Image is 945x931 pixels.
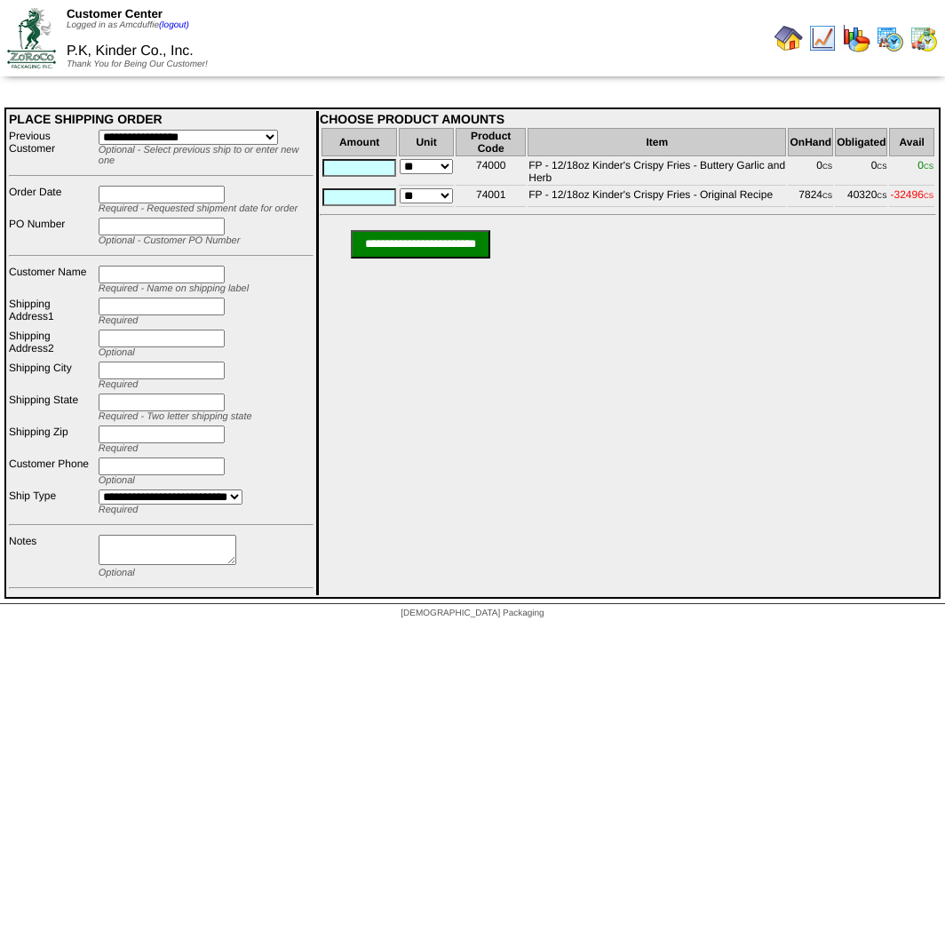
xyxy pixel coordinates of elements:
th: Unit [399,128,454,156]
td: Order Date [8,185,96,215]
span: CS [924,163,933,171]
td: 74001 [456,187,526,207]
th: Amount [322,128,397,156]
span: Required - Requested shipment date for order [99,203,298,214]
td: 7824 [788,187,833,207]
span: CS [822,163,832,171]
span: Optional [99,347,135,358]
td: FP - 12/18oz Kinder's Crispy Fries - Original Recipe [528,187,786,207]
span: CS [877,163,886,171]
td: FP - 12/18oz Kinder's Crispy Fries - Buttery Garlic and Herb [528,158,786,186]
span: Customer Center [67,7,163,20]
img: calendarinout.gif [909,24,938,52]
span: Optional - Select previous ship to or enter new one [99,145,299,166]
img: home.gif [774,24,803,52]
span: Required [99,379,139,390]
td: Shipping State [8,393,96,423]
span: P.K, Kinder Co., Inc. [67,44,194,59]
td: Notes [8,534,96,579]
span: -32496 [891,188,934,201]
td: Shipping City [8,361,96,391]
span: CS [822,192,832,200]
span: CS [924,192,933,200]
td: PO Number [8,217,96,247]
a: (logout) [159,20,189,30]
td: Shipping Address1 [8,297,96,327]
span: Thank You for Being Our Customer! [67,60,208,69]
th: Item [528,128,786,156]
span: Logged in as Amcduffie [67,20,189,30]
td: 0 [835,158,887,186]
span: Required [99,505,139,515]
span: Optional - Customer PO Number [99,235,241,246]
td: Ship Type [8,489,96,516]
span: Required [99,315,139,326]
img: ZoRoCo_Logo(Green%26Foil)%20jpg.webp [7,8,56,68]
th: Avail [889,128,934,156]
th: Product Code [456,128,526,156]
span: Required - Two letter shipping state [99,411,252,422]
img: graph.gif [842,24,870,52]
td: Shipping Zip [8,425,96,455]
td: 40320 [835,187,887,207]
td: Customer Name [8,265,96,295]
th: OnHand [788,128,833,156]
span: [DEMOGRAPHIC_DATA] Packaging [401,609,544,618]
span: Required - Name on shipping label [99,283,249,294]
th: Obligated [835,128,887,156]
td: 0 [788,158,833,186]
img: calendarprod.gif [876,24,904,52]
span: Optional [99,568,135,578]
img: line_graph.gif [808,24,837,52]
td: Previous Customer [8,129,96,167]
td: 74000 [456,158,526,186]
span: Optional [99,475,135,486]
span: Required [99,443,139,454]
td: Shipping Address2 [8,329,96,359]
td: Customer Phone [8,457,96,487]
div: CHOOSE PRODUCT AMOUNTS [320,112,936,126]
div: PLACE SHIPPING ORDER [9,112,314,126]
span: 0 [917,159,933,171]
span: CS [877,192,886,200]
